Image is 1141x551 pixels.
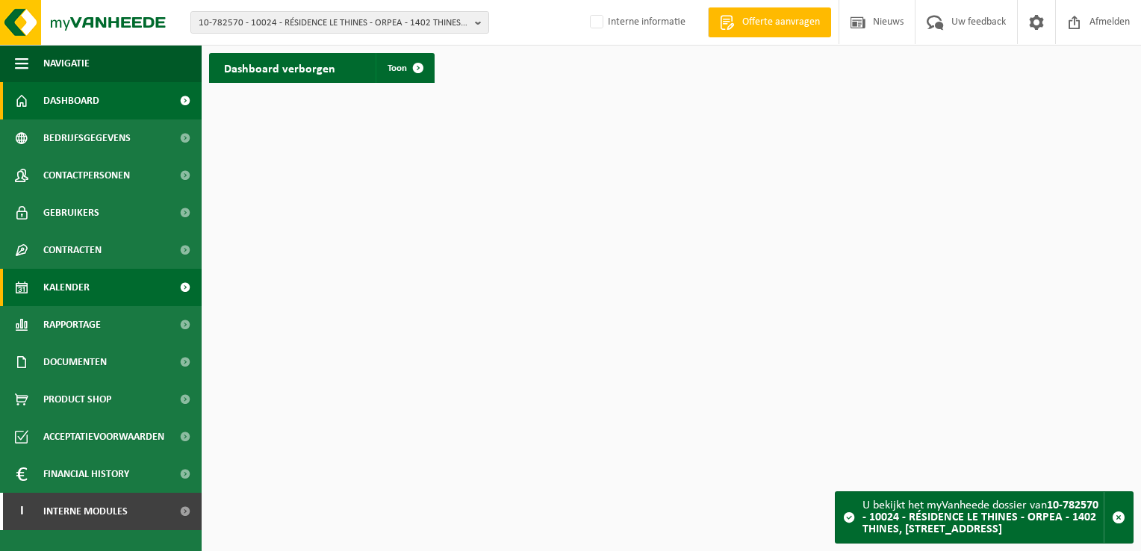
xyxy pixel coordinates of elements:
a: Toon [376,53,433,83]
span: 10-782570 - 10024 - RÉSIDENCE LE THINES - ORPEA - 1402 THINES, [STREET_ADDRESS] [199,12,469,34]
span: Contactpersonen [43,157,130,194]
span: Contracten [43,231,102,269]
span: Offerte aanvragen [739,15,824,30]
span: Rapportage [43,306,101,343]
a: Offerte aanvragen [708,7,831,37]
span: Kalender [43,269,90,306]
span: Financial History [43,455,129,493]
h2: Dashboard verborgen [209,53,350,82]
span: Product Shop [43,381,111,418]
span: Acceptatievoorwaarden [43,418,164,455]
div: U bekijkt het myVanheede dossier van [862,492,1104,543]
span: I [15,493,28,530]
span: Documenten [43,343,107,381]
strong: 10-782570 - 10024 - RÉSIDENCE LE THINES - ORPEA - 1402 THINES, [STREET_ADDRESS] [862,499,1098,535]
span: Interne modules [43,493,128,530]
span: Dashboard [43,82,99,119]
span: Toon [388,63,407,73]
button: 10-782570 - 10024 - RÉSIDENCE LE THINES - ORPEA - 1402 THINES, [STREET_ADDRESS] [190,11,489,34]
label: Interne informatie [587,11,685,34]
span: Gebruikers [43,194,99,231]
span: Bedrijfsgegevens [43,119,131,157]
span: Navigatie [43,45,90,82]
